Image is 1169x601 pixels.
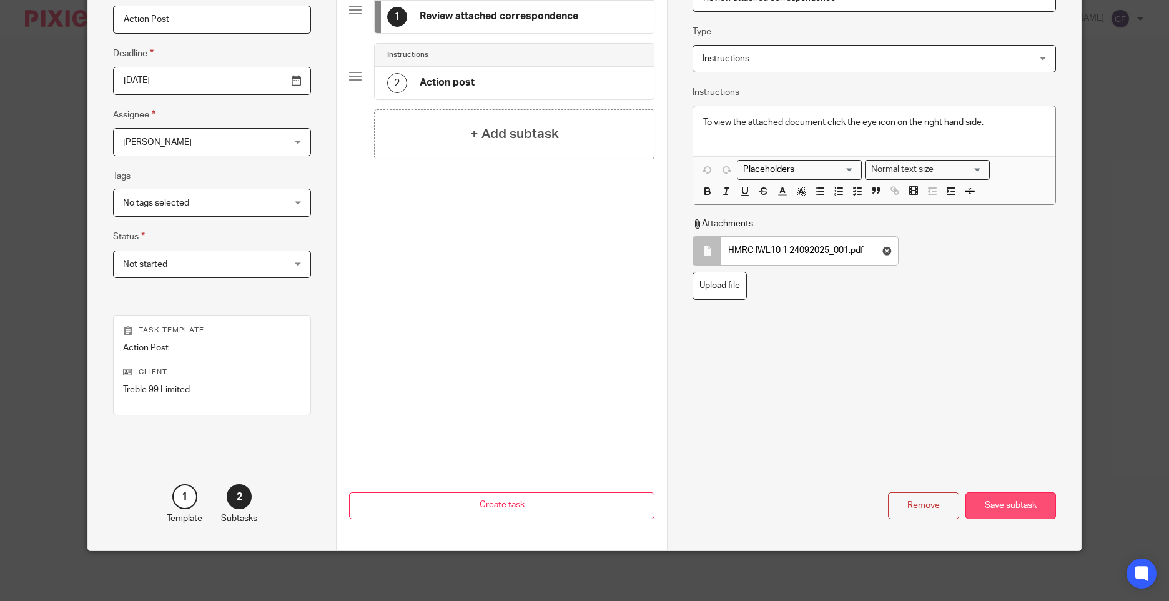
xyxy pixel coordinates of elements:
[123,384,300,396] p: Treble 99 Limited
[113,67,310,95] input: Pick a date
[868,163,936,176] span: Normal text size
[693,272,747,300] label: Upload file
[420,76,475,89] h4: Action post
[113,6,310,34] input: Task name
[113,46,154,61] label: Deadline
[123,138,192,147] span: [PERSON_NAME]
[387,73,407,93] div: 2
[387,7,407,27] div: 1
[113,107,155,122] label: Assignee
[420,10,578,23] h4: Review attached correspondence
[739,163,854,176] input: Search for option
[865,160,990,179] div: Text styles
[172,484,197,509] div: 1
[965,492,1056,519] div: Save subtask
[737,160,862,179] div: Search for option
[123,199,189,207] span: No tags selected
[888,492,959,519] div: Remove
[937,163,982,176] input: Search for option
[693,217,753,230] p: Attachments
[693,86,739,99] label: Instructions
[728,244,864,257] span: HMRC IWL10 1 24092025_001.pdf
[123,325,300,335] p: Task template
[703,116,1045,129] p: To view the attached document click the eye icon on the right hand side.
[387,50,428,60] h4: Instructions
[349,492,655,519] button: Create task
[221,512,257,525] p: Subtasks
[737,160,862,179] div: Placeholders
[123,342,300,354] p: Action Post
[227,484,252,509] div: 2
[113,229,145,244] label: Status
[167,512,202,525] p: Template
[123,367,300,377] p: Client
[123,260,167,269] span: Not started
[470,124,559,144] h4: + Add subtask
[703,54,749,63] span: Instructions
[693,26,711,38] label: Type
[113,170,131,182] label: Tags
[865,160,990,179] div: Search for option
